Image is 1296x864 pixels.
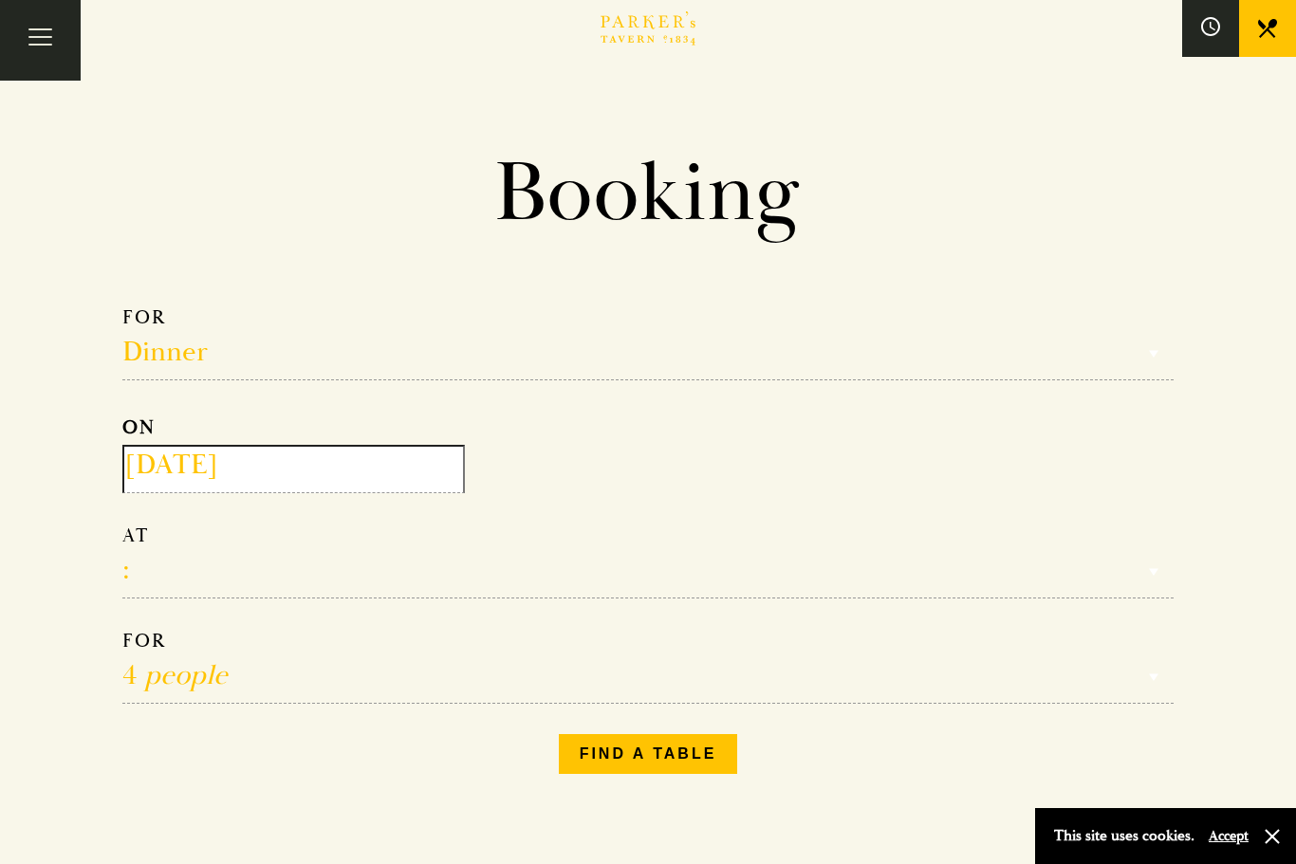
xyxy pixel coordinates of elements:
h1: Booking [107,142,1189,245]
p: This site uses cookies. [1054,822,1194,850]
button: Close and accept [1263,827,1282,846]
button: Find a table [559,734,738,774]
button: Accept [1209,827,1249,845]
strong: ON [122,415,156,439]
